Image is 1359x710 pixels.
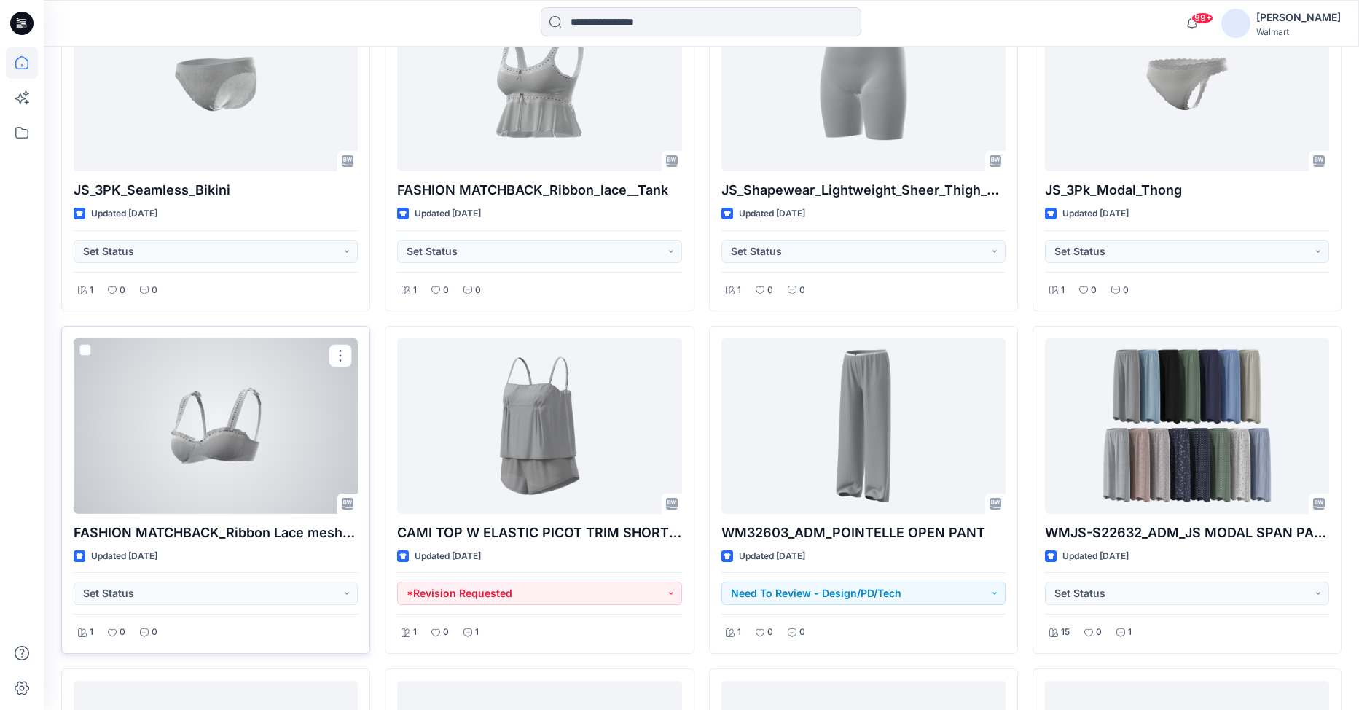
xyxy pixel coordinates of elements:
[120,283,125,298] p: 0
[1045,338,1329,514] a: WMJS-S22632_ADM_JS MODAL SPAN PANTS
[91,549,157,564] p: Updated [DATE]
[90,283,93,298] p: 1
[91,206,157,222] p: Updated [DATE]
[475,283,481,298] p: 0
[1062,206,1129,222] p: Updated [DATE]
[152,283,157,298] p: 0
[1045,523,1329,543] p: WMJS-S22632_ADM_JS MODAL SPAN PANTS
[737,625,741,640] p: 1
[721,338,1006,514] a: WM32603_ADM_POINTELLE OPEN PANT
[799,625,805,640] p: 0
[1061,283,1065,298] p: 1
[739,549,805,564] p: Updated [DATE]
[152,625,157,640] p: 0
[1062,549,1129,564] p: Updated [DATE]
[413,625,417,640] p: 1
[74,523,358,543] p: FASHION MATCHBACK_Ribbon Lace mesh bralette.2
[721,180,1006,200] p: JS_Shapewear_Lightweight_Sheer_Thigh_Shaper
[1096,625,1102,640] p: 0
[721,523,1006,543] p: WM32603_ADM_POINTELLE OPEN PANT
[74,338,358,514] a: FASHION MATCHBACK_Ribbon Lace mesh bralette.2
[90,625,93,640] p: 1
[415,549,481,564] p: Updated [DATE]
[413,283,417,298] p: 1
[415,206,481,222] p: Updated [DATE]
[1128,625,1132,640] p: 1
[1123,283,1129,298] p: 0
[397,338,681,514] a: CAMI TOP W ELASTIC PICOT TRIM SHORT SET
[397,180,681,200] p: FASHION MATCHBACK_Ribbon_lace__Tank
[475,625,479,640] p: 1
[1061,625,1070,640] p: 15
[443,625,449,640] p: 0
[120,625,125,640] p: 0
[1221,9,1250,38] img: avatar
[1045,180,1329,200] p: JS_3Pk_Modal_Thong
[1256,9,1341,26] div: [PERSON_NAME]
[1191,12,1213,24] span: 99+
[737,283,741,298] p: 1
[74,180,358,200] p: JS_3PK_Seamless_Bikini
[767,625,773,640] p: 0
[1091,283,1097,298] p: 0
[1256,26,1341,37] div: Walmart
[739,206,805,222] p: Updated [DATE]
[443,283,449,298] p: 0
[799,283,805,298] p: 0
[397,523,681,543] p: CAMI TOP W ELASTIC PICOT TRIM SHORT SET
[767,283,773,298] p: 0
